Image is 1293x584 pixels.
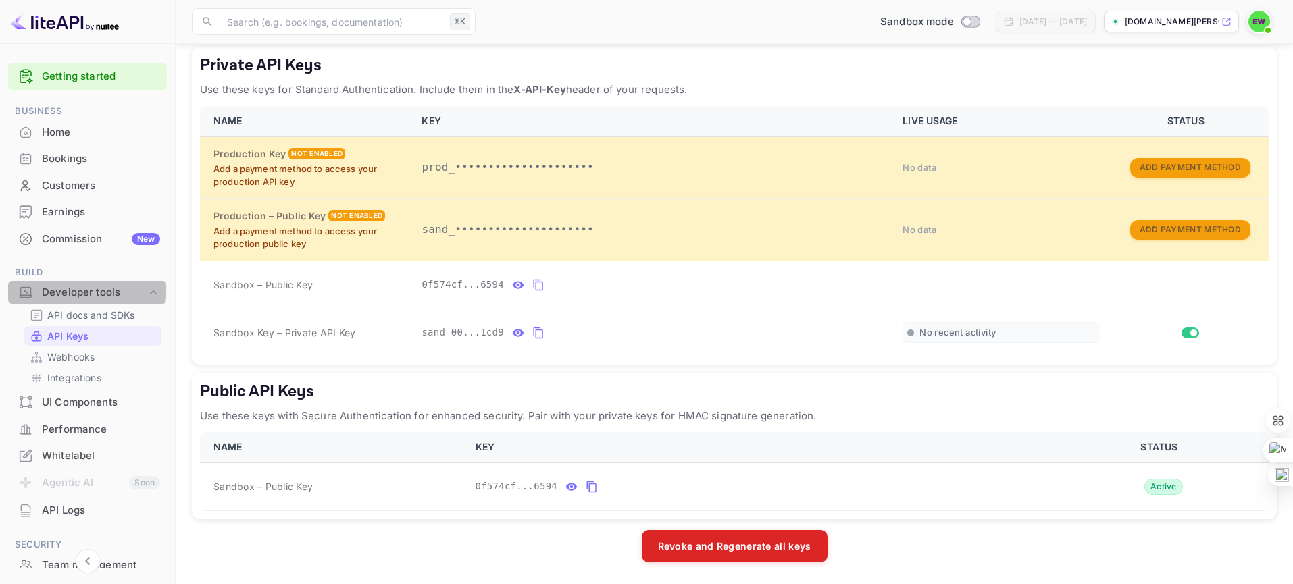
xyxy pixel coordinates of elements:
[8,199,167,224] a: Earnings
[288,148,345,159] div: Not enabled
[200,106,413,136] th: NAME
[8,173,167,198] a: Customers
[1144,479,1183,495] div: Active
[47,308,135,322] p: API docs and SDKs
[894,106,1108,136] th: LIVE USAGE
[476,479,558,494] span: 0f574cf...6594
[200,106,1269,356] table: private api keys table
[1130,223,1250,234] a: Add Payment Method
[213,163,405,189] p: Add a payment method to access your production API key
[8,265,167,280] span: Build
[8,120,167,144] a: Home
[413,106,894,136] th: KEY
[8,173,167,199] div: Customers
[1055,432,1269,462] th: STATUS
[8,417,167,442] a: Performance
[30,308,156,322] a: API docs and SDKs
[42,125,160,140] div: Home
[422,325,504,340] span: sand_00...1cd9
[8,226,167,251] a: CommissionNew
[1125,16,1219,28] p: [DOMAIN_NAME][PERSON_NAME]
[42,205,160,220] div: Earnings
[30,329,156,343] a: API Keys
[880,14,954,30] span: Sandbox mode
[422,277,504,292] span: 0f574cf...6594
[200,55,1269,76] h5: Private API Keys
[42,395,160,410] div: UI Components
[47,350,95,364] p: Webhooks
[24,368,161,388] div: Integrations
[8,146,167,172] div: Bookings
[1019,16,1087,28] div: [DATE] — [DATE]
[42,422,160,437] div: Performance
[213,479,313,494] span: Sandbox – Public Key
[42,232,160,247] div: Commission
[132,233,160,245] div: New
[200,82,1269,98] p: Use these keys for Standard Authentication. Include them in the header of your requests.
[8,146,167,171] a: Bookings
[42,178,160,194] div: Customers
[24,305,161,325] div: API docs and SDKs
[8,390,167,415] a: UI Components
[8,552,167,577] a: Team management
[76,549,100,573] button: Collapse navigation
[42,558,160,573] div: Team management
[200,432,1269,511] table: public api keys table
[1130,158,1250,178] button: Add Payment Method
[8,120,167,146] div: Home
[8,390,167,416] div: UI Components
[328,210,385,221] div: Not enabled
[8,443,167,469] div: Whitelabel
[8,443,167,468] a: Whitelabel
[219,8,445,35] input: Search (e.g. bookings, documentation)
[47,371,101,385] p: Integrations
[42,503,160,519] div: API Logs
[1130,220,1250,240] button: Add Payment Method
[42,448,160,464] div: Whitelabel
[8,226,167,253] div: CommissionNew
[213,147,286,161] h6: Production Key
[200,408,1269,424] p: Use these keys with Secure Authentication for enhanced security. Pair with your private keys for ...
[24,326,161,346] div: API Keys
[8,104,167,119] span: Business
[1130,161,1250,172] a: Add Payment Method
[903,224,936,235] span: No data
[1248,11,1270,32] img: El Wong
[213,225,405,251] p: Add a payment method to access your production public key
[422,159,886,176] p: prod_•••••••••••••••••••••
[903,162,936,173] span: No data
[42,69,160,84] a: Getting started
[8,552,167,579] div: Team management
[47,329,88,343] p: API Keys
[24,347,161,367] div: Webhooks
[1109,106,1269,136] th: STATUS
[200,432,467,462] th: NAME
[8,498,167,524] div: API Logs
[213,327,355,338] span: Sandbox Key – Private API Key
[213,277,313,292] span: Sandbox – Public Key
[42,285,147,300] div: Developer tools
[8,281,167,304] div: Developer tools
[30,350,156,364] a: Webhooks
[8,199,167,225] div: Earnings
[42,151,160,167] div: Bookings
[200,381,1269,402] h5: Public API Keys
[450,13,470,30] div: ⌘K
[8,63,167,90] div: Getting started
[8,498,167,523] a: API Logs
[8,417,167,443] div: Performance
[422,221,886,238] p: sand_•••••••••••••••••••••
[8,537,167,552] span: Security
[513,83,565,96] strong: X-API-Key
[642,530,828,562] button: Revoke and Regenerate all keys
[467,432,1055,462] th: KEY
[213,209,326,223] h6: Production – Public Key
[11,11,119,32] img: LiteAPI logo
[30,371,156,385] a: Integrations
[875,14,985,30] div: Switch to Production mode
[919,327,996,338] span: No recent activity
